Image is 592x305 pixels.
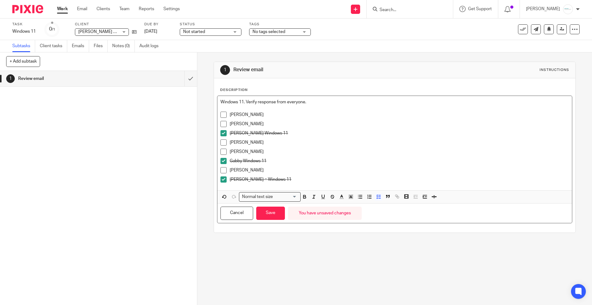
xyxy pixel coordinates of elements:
p: Windows 11. Verify response from everyone. [220,99,569,105]
p: [PERSON_NAME] [230,139,569,146]
div: You have unsaved changes [288,207,362,220]
a: Files [94,40,108,52]
p: [PERSON_NAME] [230,121,569,127]
a: Team [119,6,129,12]
p: Description [220,88,248,93]
div: 0 [49,26,55,33]
label: Tags [249,22,311,27]
p: [PERSON_NAME] Windows 11 [230,130,569,136]
label: Due by [144,22,172,27]
div: 1 [6,74,15,83]
p: Gabby Windows 11 [230,158,569,164]
h1: Review email [233,67,408,73]
a: Client tasks [40,40,67,52]
p: [PERSON_NAME] [230,167,569,173]
a: Subtasks [12,40,35,52]
span: [DATE] [144,29,157,34]
p: [PERSON_NAME] [526,6,560,12]
div: Windows 11 [12,28,37,35]
div: Instructions [540,68,569,72]
span: Not started [183,30,205,34]
span: No tags selected [253,30,285,34]
img: _Logo.png [563,4,573,14]
input: Search [379,7,434,13]
input: Search for option [275,194,297,200]
h1: Review email [18,74,125,83]
a: Clients [97,6,110,12]
a: Notes (0) [112,40,135,52]
label: Status [180,22,241,27]
span: [PERSON_NAME] CPA [78,30,121,34]
span: Normal text size [240,194,274,200]
div: Search for option [239,192,301,202]
img: Pixie [12,5,43,13]
a: Reports [139,6,154,12]
a: Audit logs [139,40,163,52]
div: 1 [220,65,230,75]
a: Work [57,6,68,12]
span: Get Support [468,7,492,11]
p: [PERSON_NAME] [230,149,569,155]
a: Email [77,6,87,12]
p: [PERSON_NAME] = Windows 11 [230,176,569,183]
small: /1 [52,28,55,31]
label: Client [75,22,137,27]
button: + Add subtask [6,56,40,67]
a: Emails [72,40,89,52]
button: Save [256,207,285,220]
a: Settings [163,6,180,12]
p: [PERSON_NAME] [230,112,569,118]
button: Cancel [220,207,253,220]
label: Task [12,22,37,27]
